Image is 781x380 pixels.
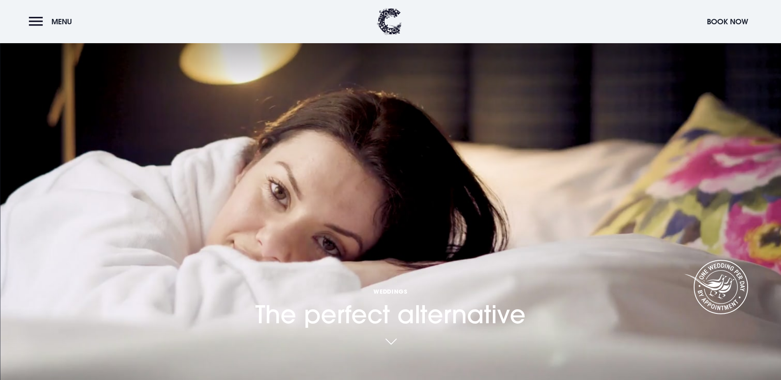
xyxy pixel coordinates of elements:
[255,241,526,329] h1: The perfect alternative
[51,17,72,26] span: Menu
[29,13,76,30] button: Menu
[703,13,752,30] button: Book Now
[377,8,402,35] img: Clandeboye Lodge
[255,287,526,295] span: Weddings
